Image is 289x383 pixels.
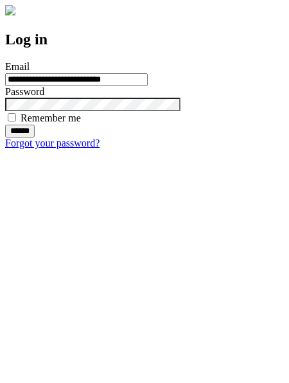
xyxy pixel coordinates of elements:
label: Password [5,86,44,97]
img: logo-4e3dc11c47720685a147b03b5a06dd966a58ff35d612b21f08c02c0306f2b779.png [5,5,15,15]
label: Email [5,61,30,72]
h2: Log in [5,31,284,48]
a: Forgot your password? [5,138,100,148]
label: Remember me [21,112,81,123]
